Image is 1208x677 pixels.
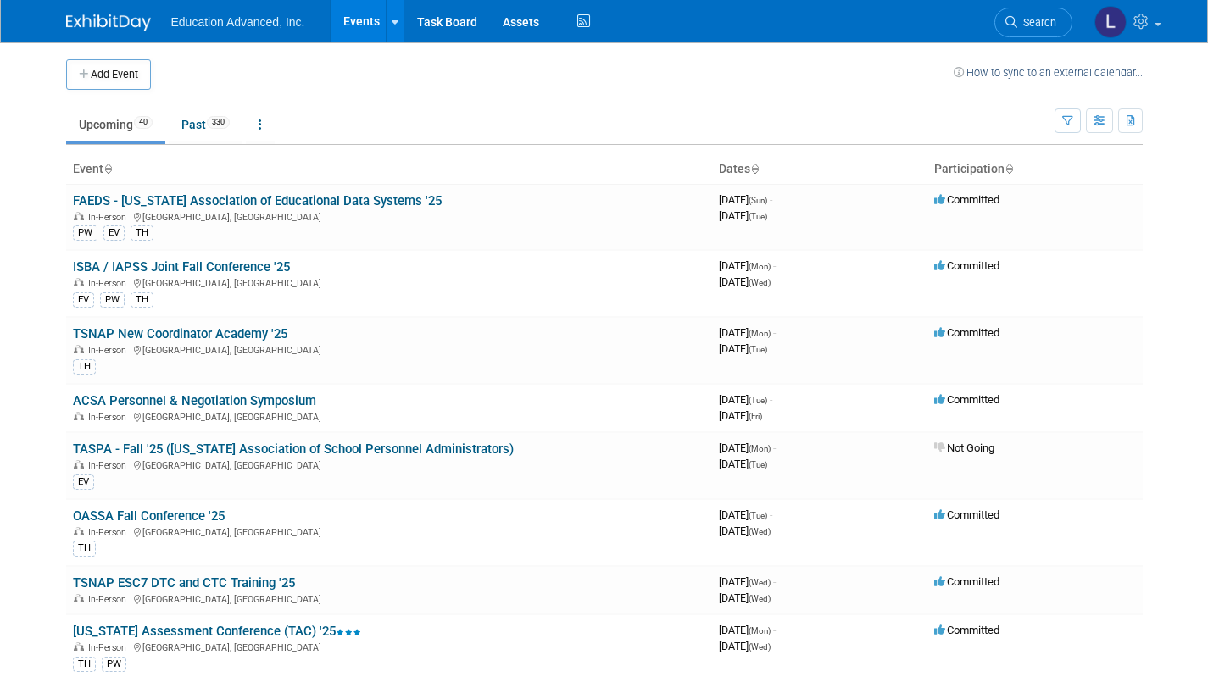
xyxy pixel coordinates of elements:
[934,393,999,406] span: Committed
[73,326,287,341] a: TSNAP New Coordinator Academy '25
[1017,16,1056,29] span: Search
[750,162,759,175] a: Sort by Start Date
[719,441,776,454] span: [DATE]
[74,345,84,353] img: In-Person Event
[719,393,772,406] span: [DATE]
[88,345,131,356] span: In-Person
[74,412,84,420] img: In-Person Event
[74,460,84,469] img: In-Person Event
[73,275,705,289] div: [GEOGRAPHIC_DATA], [GEOGRAPHIC_DATA]
[719,458,767,470] span: [DATE]
[773,575,776,588] span: -
[749,511,767,520] span: (Tue)
[719,524,771,537] span: [DATE]
[934,326,999,339] span: Committed
[749,578,771,587] span: (Wed)
[207,116,230,129] span: 330
[749,212,767,221] span: (Tue)
[749,626,771,635] span: (Mon)
[103,225,125,241] div: EV
[749,329,771,338] span: (Mon)
[719,209,767,222] span: [DATE]
[88,412,131,423] span: In-Person
[131,225,153,241] div: TH
[719,326,776,339] span: [DATE]
[73,409,705,423] div: [GEOGRAPHIC_DATA], [GEOGRAPHIC_DATA]
[749,412,762,421] span: (Fri)
[73,393,316,408] a: ACSA Personnel & Negotiation Symposium
[934,508,999,521] span: Committed
[73,524,705,538] div: [GEOGRAPHIC_DATA], [GEOGRAPHIC_DATA]
[719,259,776,272] span: [DATE]
[74,642,84,651] img: In-Person Event
[66,14,151,31] img: ExhibitDay
[773,441,776,454] span: -
[66,108,165,141] a: Upcoming40
[954,66,1143,79] a: How to sync to an external calendar...
[73,575,295,591] a: TSNAP ESC7 DTC and CTC Training '25
[73,474,94,490] div: EV
[1005,162,1013,175] a: Sort by Participation Type
[73,209,705,223] div: [GEOGRAPHIC_DATA], [GEOGRAPHIC_DATA]
[749,444,771,453] span: (Mon)
[73,458,705,471] div: [GEOGRAPHIC_DATA], [GEOGRAPHIC_DATA]
[73,591,705,605] div: [GEOGRAPHIC_DATA], [GEOGRAPHIC_DATA]
[749,460,767,469] span: (Tue)
[719,275,771,288] span: [DATE]
[719,624,776,636] span: [DATE]
[934,193,999,206] span: Committed
[719,193,772,206] span: [DATE]
[749,642,771,652] span: (Wed)
[73,342,705,356] div: [GEOGRAPHIC_DATA], [GEOGRAPHIC_DATA]
[934,575,999,588] span: Committed
[749,594,771,603] span: (Wed)
[73,657,96,672] div: TH
[749,527,771,536] span: (Wed)
[74,278,84,286] img: In-Person Event
[719,342,767,355] span: [DATE]
[134,116,153,129] span: 40
[770,508,772,521] span: -
[749,262,771,271] span: (Mon)
[927,155,1143,184] th: Participation
[712,155,927,184] th: Dates
[88,212,131,223] span: In-Person
[773,326,776,339] span: -
[770,393,772,406] span: -
[169,108,242,141] a: Past330
[73,225,97,241] div: PW
[773,259,776,272] span: -
[749,396,767,405] span: (Tue)
[102,657,126,672] div: PW
[88,642,131,653] span: In-Person
[994,8,1072,37] a: Search
[73,193,442,208] a: FAEDS - [US_STATE] Association of Educational Data Systems '25
[934,259,999,272] span: Committed
[74,594,84,602] img: In-Person Event
[74,212,84,220] img: In-Person Event
[719,409,762,422] span: [DATE]
[66,155,712,184] th: Event
[73,441,514,457] a: TASPA - Fall '25 ([US_STATE] Association of School Personnel Administrators)
[103,162,112,175] a: Sort by Event Name
[66,59,151,90] button: Add Event
[88,460,131,471] span: In-Person
[934,441,994,454] span: Not Going
[719,640,771,652] span: [DATE]
[719,591,771,604] span: [DATE]
[749,196,767,205] span: (Sun)
[100,292,125,308] div: PW
[171,15,305,29] span: Education Advanced, Inc.
[719,508,772,521] span: [DATE]
[719,575,776,588] span: [DATE]
[131,292,153,308] div: TH
[88,278,131,289] span: In-Person
[73,508,225,524] a: OASSA Fall Conference '25
[73,292,94,308] div: EV
[88,594,131,605] span: In-Person
[73,359,96,375] div: TH
[749,278,771,287] span: (Wed)
[749,345,767,354] span: (Tue)
[73,640,705,653] div: [GEOGRAPHIC_DATA], [GEOGRAPHIC_DATA]
[73,259,290,275] a: ISBA / IAPSS Joint Fall Conference '25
